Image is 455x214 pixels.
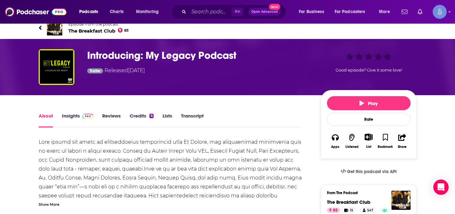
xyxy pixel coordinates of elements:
[378,145,393,149] div: Bookmark
[415,6,425,17] a: Show notifications dropdown
[327,191,406,195] h3: From The Podcast
[130,113,153,127] a: Credits6
[5,6,66,18] img: Podchaser - Follow, Share and Rate Podcasts
[299,7,324,16] span: For Business
[344,129,360,153] button: Listened
[345,145,359,149] div: Listened
[68,22,129,27] span: Episode from the podcast
[391,191,411,210] img: The Breakfast Club
[106,7,127,17] a: Charts
[248,8,281,16] button: Open AdvancedNew
[327,129,344,153] button: Apps
[39,49,74,85] img: Introducing: My Legacy Podcast
[327,208,340,213] a: 83
[433,5,447,19] img: User Profile
[347,169,397,174] span: Get this podcast via API
[377,129,394,153] button: Bookmark
[136,7,159,16] span: Monitoring
[124,29,129,32] span: 83
[82,114,94,119] img: Podchaser Pro
[294,7,332,17] button: open menu
[394,129,410,153] button: Share
[79,7,98,16] span: Podcasts
[433,180,449,195] div: Open Intercom Messenger
[87,49,311,62] h1: Introducing: My Legacy Podcast
[90,69,101,73] span: Trailer
[39,113,53,127] a: About
[336,164,402,180] a: Get this podcast via API
[335,7,365,16] span: For Podcasters
[177,4,292,19] div: Search podcasts, credits, & more...
[189,7,231,17] input: Search podcasts, credits, & more...
[367,207,373,214] span: 547
[341,208,356,213] a: 15
[132,7,167,17] button: open menu
[75,7,106,17] button: open menu
[399,6,410,17] a: Show notifications dropdown
[360,208,376,213] a: 547
[110,7,124,16] span: Charts
[360,100,378,106] span: Play
[398,145,406,149] div: Share
[327,113,411,126] div: Rate
[350,207,353,214] span: 15
[87,67,145,75] div: Released [DATE]
[251,10,278,13] span: Open Advanced
[62,113,94,127] a: InsightsPodchaser Pro
[375,7,398,17] button: open menu
[327,96,411,110] button: Play
[327,199,370,205] a: The Breakfast Club
[231,8,243,16] span: ⌘ K
[379,7,390,16] span: More
[181,113,204,127] a: Transcript
[39,20,417,35] a: The Breakfast ClubEpisode from the podcastThe Breakfast Club83
[331,145,339,149] div: Apps
[336,68,402,73] span: Good episode? Give it some love!
[360,129,377,153] div: Show More ButtonList
[102,113,121,127] a: Reviews
[68,28,129,34] span: The Breakfast Club
[366,145,371,149] div: List
[269,4,280,10] span: New
[149,114,153,118] div: 6
[433,5,447,19] span: Logged in as Spiral5-G1
[433,5,447,19] button: Show profile menu
[330,7,375,17] button: open menu
[362,134,375,141] button: Show More Button
[163,113,172,127] a: Lists
[47,20,62,35] img: The Breakfast Club
[333,207,337,214] span: 83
